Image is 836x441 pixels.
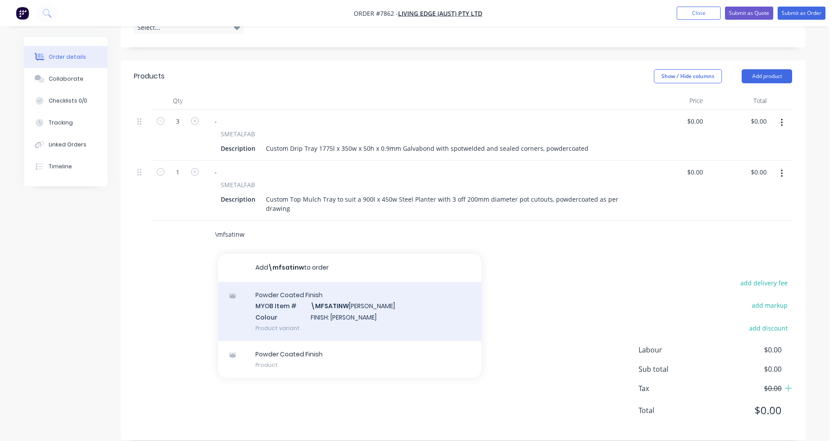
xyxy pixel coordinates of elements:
[717,345,782,355] span: $0.00
[24,134,108,156] button: Linked Orders
[643,92,707,110] div: Price
[49,141,86,149] div: Linked Orders
[639,345,717,355] span: Labour
[744,322,792,334] button: add discount
[354,9,398,18] span: Order #7862 -
[717,402,782,418] span: $0.00
[639,383,717,394] span: Tax
[24,46,108,68] button: Order details
[218,254,481,282] button: Add\mfsatinwto order
[49,97,87,105] div: Checklists 0/0
[49,53,86,61] div: Order details
[736,277,792,289] button: add delivery fee
[208,166,224,178] div: -
[747,299,792,311] button: add markup
[24,112,108,134] button: Tracking
[262,193,626,215] div: Custom Top Mulch Tray to suit a 900l x 450w Steel Planter with 3 off 200mm diameter pot cutouts, ...
[208,115,224,128] div: -
[262,142,592,155] div: Custom Drip Tray 1775l x 350w x 50h x 0.9mm Galvabond with spotwelded and sealed corners, powderc...
[134,21,244,34] div: Select...
[639,364,717,374] span: Sub total
[49,163,72,171] div: Timeline
[677,7,721,20] button: Close
[717,383,782,394] span: $0.00
[49,75,83,83] div: Collaborate
[49,119,73,127] div: Tracking
[215,226,390,243] input: Start typing to add a product...
[151,92,204,110] div: Qty
[725,7,773,20] button: Submit as Quote
[221,129,255,139] span: SMETALFAB
[717,364,782,374] span: $0.00
[639,405,717,416] span: Total
[134,71,165,82] div: Products
[16,7,29,20] img: Factory
[398,9,482,18] a: Living Edge (Aust) Pty Ltd
[24,156,108,178] button: Timeline
[221,180,255,189] span: SMETALFAB
[24,68,108,90] button: Collaborate
[24,90,108,112] button: Checklists 0/0
[217,142,259,155] div: Description
[742,69,792,83] button: Add product
[778,7,825,20] button: Submit as Order
[217,193,259,206] div: Description
[654,69,722,83] button: Show / Hide columns
[707,92,770,110] div: Total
